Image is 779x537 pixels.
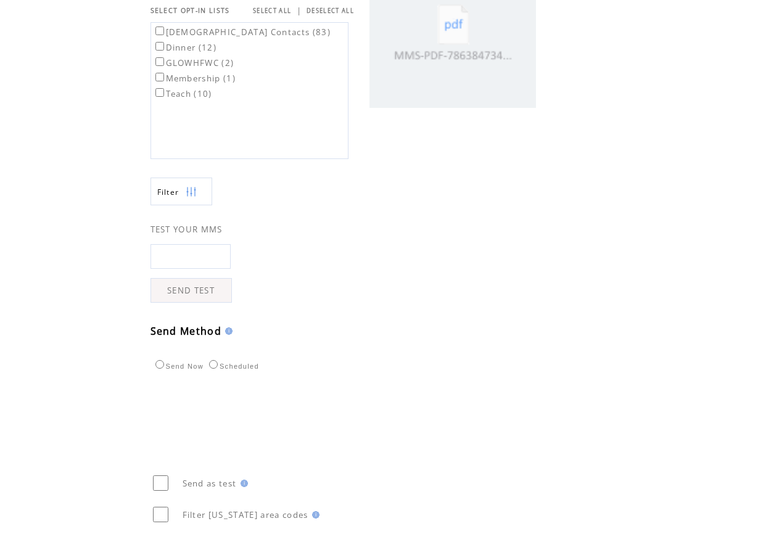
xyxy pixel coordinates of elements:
[157,187,179,197] span: Show filters
[153,88,212,99] label: Teach (10)
[209,360,218,369] input: Scheduled
[155,88,164,97] input: Teach (10)
[183,509,308,520] span: Filter [US_STATE] area codes
[150,224,223,235] span: TEST YOUR MMS
[153,42,217,53] label: Dinner (12)
[155,73,164,81] input: Membership (1)
[155,42,164,51] input: Dinner (12)
[152,363,204,370] label: Send Now
[308,511,319,519] img: help.gif
[155,360,164,369] input: Send Now
[153,27,331,38] label: [DEMOGRAPHIC_DATA] Contacts (83)
[183,478,237,489] span: Send as test
[237,480,248,487] img: help.gif
[150,278,232,303] a: SEND TEST
[297,5,302,16] span: |
[153,73,236,84] label: Membership (1)
[307,7,354,15] a: DESELECT ALL
[150,178,212,205] a: Filter
[253,7,291,15] a: SELECT ALL
[155,27,164,35] input: [DEMOGRAPHIC_DATA] Contacts (83)
[150,324,222,338] span: Send Method
[221,327,233,335] img: help.gif
[153,57,234,68] label: GLOWHFWC (2)
[155,57,164,66] input: GLOWHFWC (2)
[150,6,230,15] span: SELECT OPT-IN LISTS
[186,178,197,206] img: filters.png
[206,363,259,370] label: Scheduled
